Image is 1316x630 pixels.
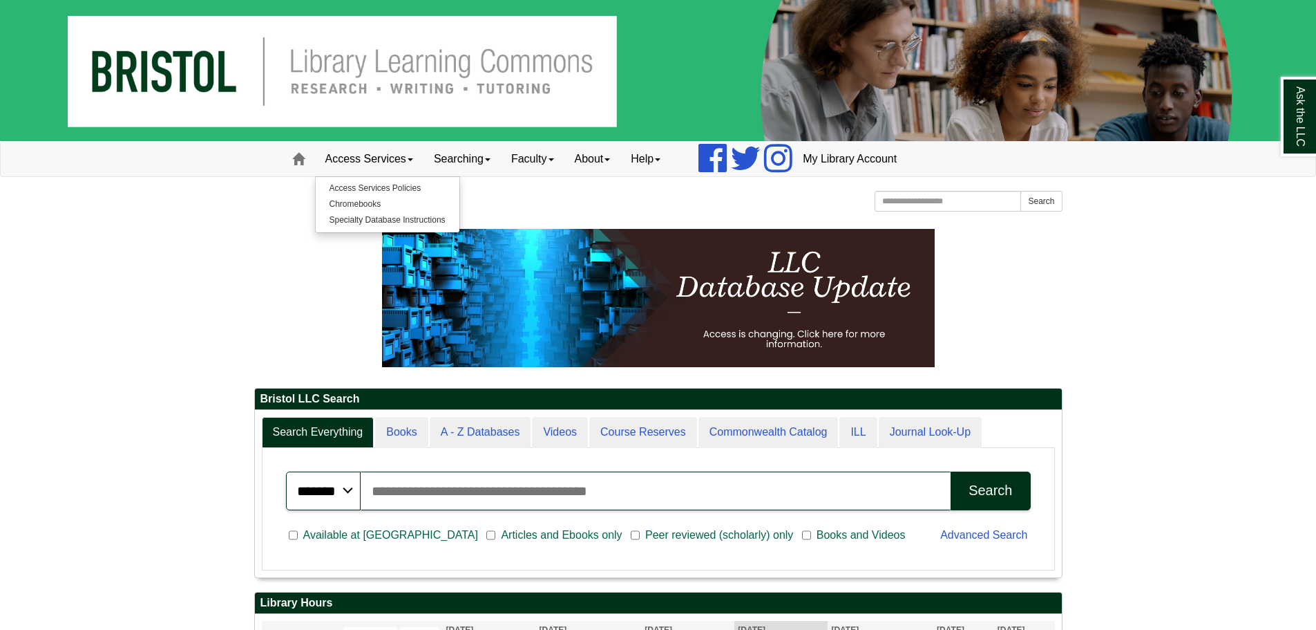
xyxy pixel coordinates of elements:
[255,593,1062,614] h2: Library Hours
[532,417,588,448] a: Videos
[430,417,531,448] a: A - Z Databases
[316,196,459,212] a: Chromebooks
[620,142,671,176] a: Help
[811,527,911,544] span: Books and Videos
[951,472,1030,510] button: Search
[564,142,621,176] a: About
[382,229,935,367] img: HTML tutorial
[262,417,374,448] a: Search Everything
[495,527,627,544] span: Articles and Ebooks only
[792,142,907,176] a: My Library Account
[1020,191,1062,212] button: Search
[501,142,564,176] a: Faculty
[375,417,428,448] a: Books
[631,529,640,541] input: Peer reviewed (scholarly) only
[839,417,877,448] a: ILL
[486,529,495,541] input: Articles and Ebooks only
[698,417,839,448] a: Commonwealth Catalog
[802,529,811,541] input: Books and Videos
[940,529,1027,541] a: Advanced Search
[289,529,298,541] input: Available at [GEOGRAPHIC_DATA]
[640,527,799,544] span: Peer reviewed (scholarly) only
[255,389,1062,410] h2: Bristol LLC Search
[969,483,1012,499] div: Search
[316,212,459,228] a: Specialty Database Instructions
[315,142,423,176] a: Access Services
[423,142,501,176] a: Searching
[879,417,982,448] a: Journal Look-Up
[589,417,697,448] a: Course Reserves
[316,180,459,196] a: Access Services Policies
[298,527,484,544] span: Available at [GEOGRAPHIC_DATA]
